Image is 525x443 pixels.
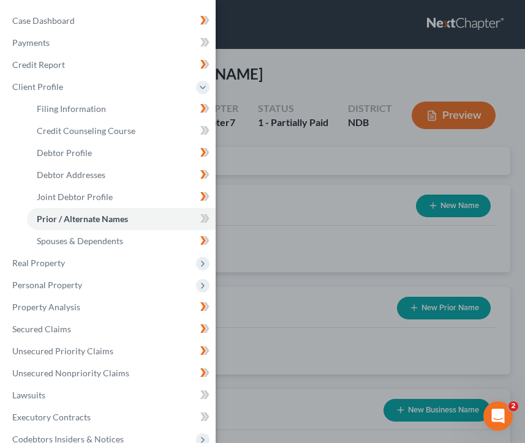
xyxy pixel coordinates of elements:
[12,280,82,290] span: Personal Property
[483,401,513,431] iframe: Intercom live chat
[27,230,216,252] a: Spouses & Dependents
[508,401,518,411] span: 2
[37,169,105,180] span: Debtor Addresses
[12,59,65,70] span: Credit Report
[37,236,123,246] span: Spouses & Dependents
[2,384,216,406] a: Lawsuits
[12,368,129,378] span: Unsecured Nonpriority Claims
[2,54,216,76] a: Credit Report
[37,103,106,114] span: Filing Information
[27,120,216,142] a: Credit Counseling Course
[37,147,92,158] span: Debtor Profile
[27,98,216,120] a: Filing Information
[27,186,216,208] a: Joint Debtor Profile
[2,32,216,54] a: Payments
[2,296,216,318] a: Property Analysis
[12,324,71,334] span: Secured Claims
[27,208,216,230] a: Prior / Alternate Names
[37,125,135,136] span: Credit Counseling Course
[2,10,216,32] a: Case Dashboard
[37,192,113,202] span: Joint Debtor Profile
[2,340,216,362] a: Unsecured Priority Claims
[12,81,63,92] span: Client Profile
[2,318,216,340] a: Secured Claims
[12,15,75,26] span: Case Dashboard
[12,390,45,400] span: Lawsuits
[27,142,216,164] a: Debtor Profile
[2,406,216,428] a: Executory Contracts
[12,346,113,356] span: Unsecured Priority Claims
[12,37,50,48] span: Payments
[12,412,91,422] span: Executory Contracts
[2,362,216,384] a: Unsecured Nonpriority Claims
[27,164,216,186] a: Debtor Addresses
[37,214,128,224] span: Prior / Alternate Names
[12,258,65,268] span: Real Property
[12,302,80,312] span: Property Analysis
